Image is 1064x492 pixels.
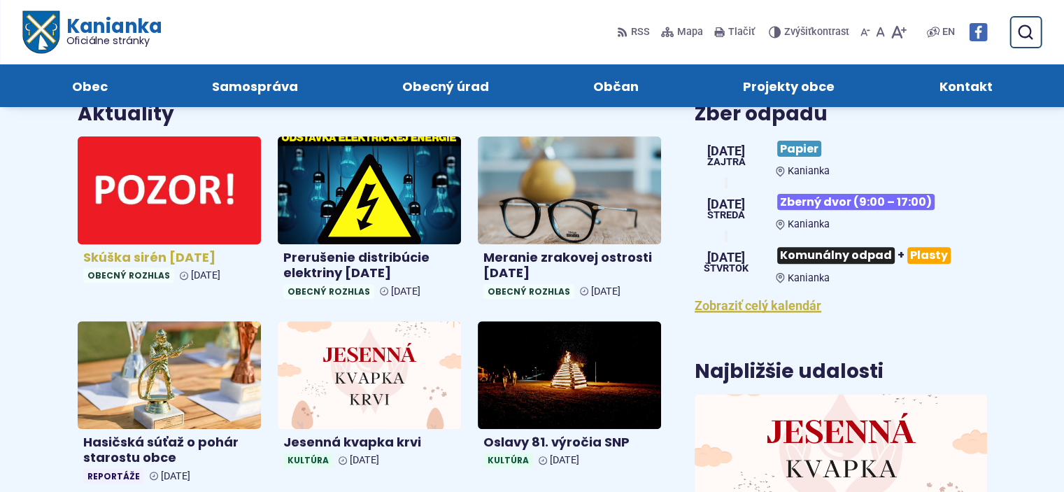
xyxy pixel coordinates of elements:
[283,453,333,468] span: Kultúra
[695,188,986,230] a: Zberný dvor (9:00 – 17:00) Kanianka [DATE] streda
[728,27,755,38] span: Tlačiť
[78,104,174,125] h3: Aktuality
[788,218,830,230] span: Kanianka
[591,286,620,297] span: [DATE]
[402,64,489,107] span: Obecný úrad
[784,26,811,38] span: Zvýšiť
[593,64,639,107] span: Občan
[78,321,261,489] a: Hasičská súťaž o pohár starostu obce Reportáže [DATE]
[83,250,255,266] h4: Skúška sirén [DATE]
[777,141,821,157] span: Papier
[695,241,986,283] a: Komunálny odpad+Plasty Kanianka [DATE] štvrtok
[34,64,146,107] a: Obec
[707,211,745,220] span: streda
[66,36,162,45] span: Oficiálne stránky
[283,435,455,451] h4: Jesenná kvapka krvi
[901,64,1030,107] a: Kontakt
[658,17,706,47] a: Mapa
[939,24,958,41] a: EN
[788,165,830,177] span: Kanianka
[776,241,986,269] h3: +
[695,361,884,383] h3: Najbližšie udalosti
[704,264,749,274] span: štvrtok
[707,145,746,157] span: [DATE]
[283,250,455,281] h4: Prerušenie distribúcie elektriny [DATE]
[83,435,255,466] h4: Hasičská súťaž o pohár starostu obce
[858,17,873,47] button: Zmenšiť veľkosť písma
[873,17,888,47] button: Nastaviť pôvodnú veľkosť písma
[555,64,677,107] a: Občan
[704,251,749,264] span: [DATE]
[784,27,849,38] span: kontrast
[350,454,379,466] span: [DATE]
[711,17,758,47] button: Tlačiť
[278,136,461,304] a: Prerušenie distribúcie elektriny [DATE] Obecný rozhlas [DATE]
[695,298,821,313] a: Zobraziť celý kalendár
[78,136,261,288] a: Skúška sirén [DATE] Obecný rozhlas [DATE]
[173,64,336,107] a: Samospráva
[364,64,527,107] a: Obecný úrad
[478,136,661,304] a: Meranie zrakovej ostrosti [DATE] Obecný rozhlas [DATE]
[942,24,955,41] span: EN
[677,24,703,41] span: Mapa
[777,194,935,210] span: Zberný dvor (9:00 – 17:00)
[283,284,374,299] span: Obecný rozhlas
[59,17,161,46] h1: Kanianka
[695,104,986,125] h3: Zber odpadu
[83,469,144,484] span: Reportáže
[631,24,650,41] span: RSS
[278,321,461,473] a: Jesenná kvapka krvi Kultúra [DATE]
[777,247,895,263] span: Komunálny odpad
[695,135,986,177] a: Papier Kanianka [DATE] Zajtra
[788,272,830,284] span: Kanianka
[969,23,987,41] img: Prejsť na Facebook stránku
[769,17,852,47] button: Zvýšiťkontrast
[705,64,873,107] a: Projekty obce
[478,321,661,473] a: Oslavy 81. výročia SNP Kultúra [DATE]
[22,11,162,54] a: Logo Kanianka, prejsť na domovskú stránku.
[617,17,653,47] a: RSS
[888,17,909,47] button: Zväčšiť veľkosť písma
[707,198,745,211] span: [DATE]
[72,64,108,107] span: Obec
[483,435,655,451] h4: Oslavy 81. výročia SNP
[550,454,579,466] span: [DATE]
[83,268,174,283] span: Obecný rozhlas
[483,250,655,281] h4: Meranie zrakovej ostrosti [DATE]
[191,269,220,281] span: [DATE]
[707,157,746,167] span: Zajtra
[483,284,574,299] span: Obecný rozhlas
[743,64,835,107] span: Projekty obce
[939,64,992,107] span: Kontakt
[161,470,190,482] span: [DATE]
[907,247,951,263] span: Plasty
[483,453,533,468] span: Kultúra
[22,11,59,54] img: Prejsť na domovskú stránku
[212,64,298,107] span: Samospráva
[391,286,420,297] span: [DATE]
